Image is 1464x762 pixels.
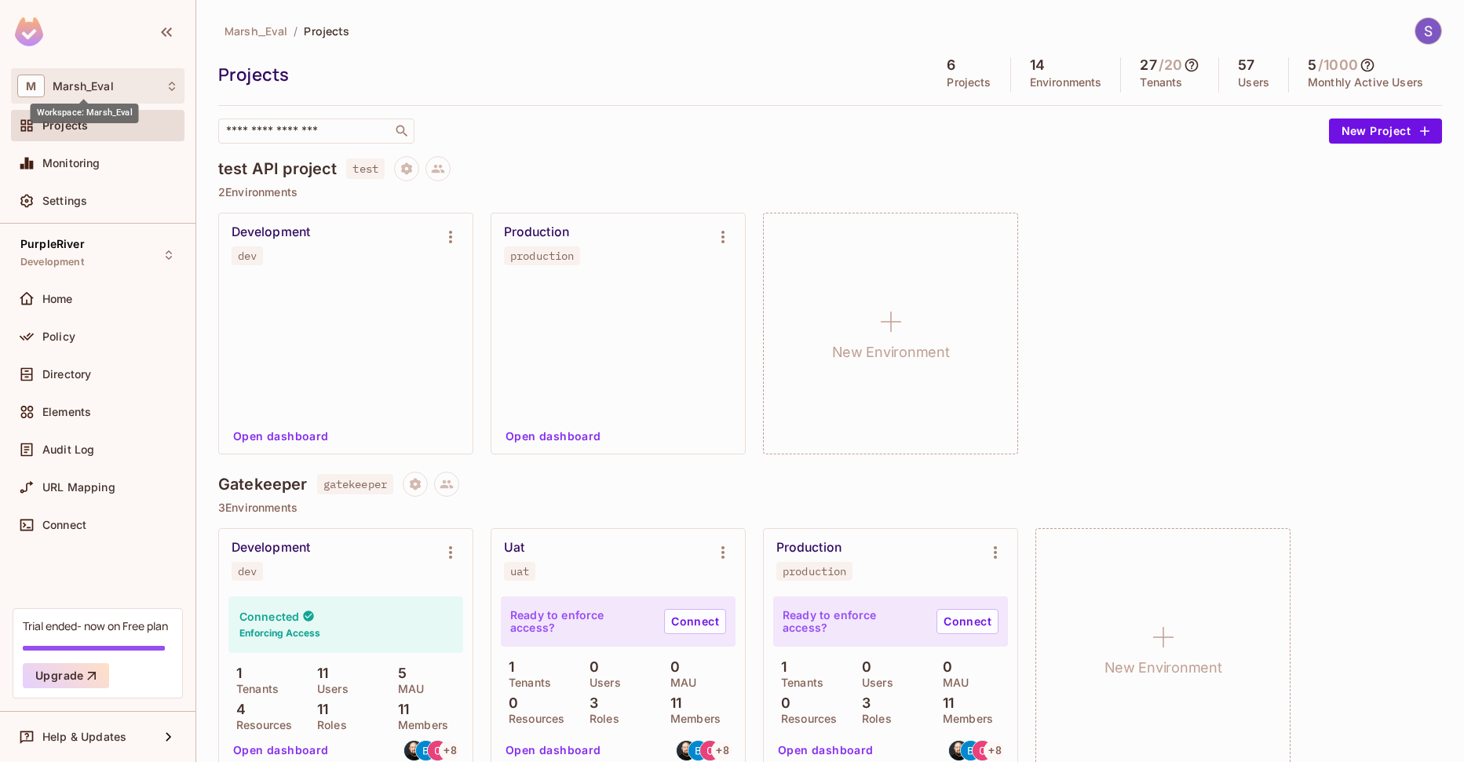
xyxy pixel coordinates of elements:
[390,665,407,681] p: 5
[504,224,569,240] div: Production
[42,195,87,207] span: Settings
[510,250,574,262] div: production
[783,609,924,634] p: Ready to enforce access?
[238,565,257,578] div: dev
[1238,57,1254,73] h5: 57
[504,540,524,556] div: Uat
[854,695,871,711] p: 3
[228,702,246,717] p: 4
[961,741,980,760] img: ben.read@mmc.com
[935,713,993,725] p: Members
[20,238,85,250] span: PurpleRiver
[42,119,88,132] span: Projects
[309,702,328,717] p: 11
[20,256,84,268] span: Development
[309,683,349,695] p: Users
[317,474,394,494] span: gatekeeper
[1308,57,1316,73] h5: 5
[1238,76,1269,89] p: Users
[935,695,954,711] p: 11
[688,741,708,760] img: ben.read@mmc.com
[935,676,969,689] p: MAU
[663,695,681,711] p: 11
[700,741,720,760] img: carla.teixeira@mmc.com
[510,609,652,634] p: Ready to enforce access?
[501,695,518,711] p: 0
[980,537,1011,568] button: Environment settings
[218,159,337,178] h4: test API project
[239,626,320,640] h6: Enforcing Access
[390,719,448,731] p: Members
[390,683,424,695] p: MAU
[42,406,91,418] span: Elements
[773,659,787,675] p: 1
[444,745,456,756] span: + 8
[228,665,242,681] p: 1
[17,75,45,97] span: M
[773,713,837,725] p: Resources
[42,368,91,381] span: Directory
[42,731,126,743] span: Help & Updates
[428,741,447,760] img: carla.teixeira@mmc.com
[663,659,680,675] p: 0
[42,481,115,494] span: URL Mapping
[947,57,955,73] h5: 6
[404,741,424,760] img: thomas@permit.io
[232,540,310,556] div: Development
[218,63,920,86] div: Projects
[949,741,969,760] img: thomas@permit.io
[832,341,950,364] h1: New Environment
[309,719,347,731] p: Roles
[42,293,73,305] span: Home
[854,659,871,675] p: 0
[42,443,94,456] span: Audit Log
[416,741,436,760] img: ben.read@mmc.com
[935,659,952,675] p: 0
[394,164,419,179] span: Project settings
[1104,656,1222,680] h1: New Environment
[499,424,608,449] button: Open dashboard
[773,695,790,711] p: 0
[854,676,893,689] p: Users
[403,479,428,494] span: Project settings
[854,713,892,725] p: Roles
[15,17,43,46] img: SReyMgAAAABJRU5ErkJggg==
[346,159,385,179] span: test
[1159,57,1182,73] h5: / 20
[1140,57,1156,73] h5: 27
[510,565,529,578] div: uat
[501,676,551,689] p: Tenants
[783,565,846,578] div: production
[238,250,257,262] div: dev
[716,745,728,756] span: + 8
[228,683,279,695] p: Tenants
[936,609,999,634] a: Connect
[776,540,842,556] div: Production
[42,330,75,343] span: Policy
[973,741,992,760] img: carla.teixeira@mmc.com
[31,104,139,123] div: Workspace: Marsh_Eval
[582,695,598,711] p: 3
[677,741,696,760] img: thomas@permit.io
[227,424,335,449] button: Open dashboard
[218,501,1442,514] p: 3 Environments
[304,24,349,38] span: Projects
[23,663,109,688] button: Upgrade
[228,719,292,731] p: Resources
[309,665,328,681] p: 11
[232,224,310,240] div: Development
[663,676,696,689] p: MAU
[947,76,991,89] p: Projects
[582,659,599,675] p: 0
[773,676,823,689] p: Tenants
[1030,57,1045,73] h5: 14
[1318,57,1358,73] h5: / 1000
[53,80,114,93] span: Workspace: Marsh_Eval
[664,609,726,634] a: Connect
[582,713,619,725] p: Roles
[239,609,299,624] h4: Connected
[707,537,739,568] button: Environment settings
[707,221,739,253] button: Environment settings
[663,713,721,725] p: Members
[42,157,100,170] span: Monitoring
